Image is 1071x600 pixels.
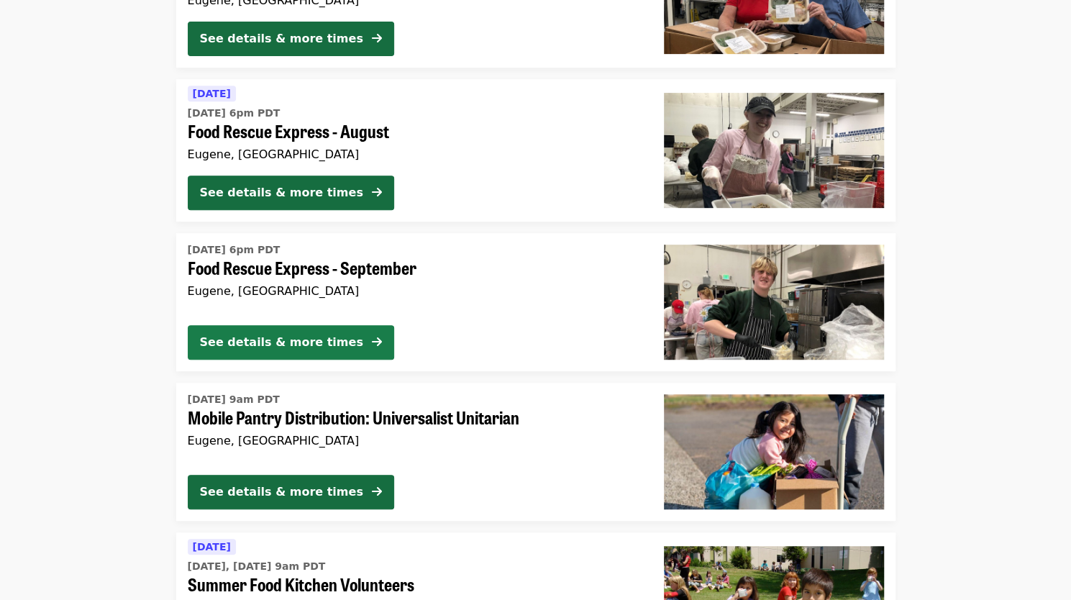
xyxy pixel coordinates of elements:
img: Food Rescue Express - August organized by FOOD For Lane County [664,93,884,208]
button: See details & more times [188,176,394,210]
i: arrow-right icon [372,485,382,499]
i: arrow-right icon [372,32,382,45]
button: See details & more times [188,475,394,509]
i: arrow-right icon [372,186,382,199]
time: [DATE] 6pm PDT [188,106,281,121]
a: See details for "Food Rescue Express - September" [176,233,895,371]
span: Summer Food Kitchen Volunteers [188,574,641,595]
div: See details & more times [200,184,363,201]
div: See details & more times [200,30,363,47]
div: Eugene, [GEOGRAPHIC_DATA] [188,284,641,298]
span: [DATE] [193,88,231,99]
i: arrow-right icon [372,335,382,349]
button: See details & more times [188,22,394,56]
time: [DATE], [DATE] 9am PDT [188,559,326,574]
time: [DATE] 6pm PDT [188,242,281,258]
div: Eugene, [GEOGRAPHIC_DATA] [188,434,641,447]
div: Eugene, [GEOGRAPHIC_DATA] [188,147,641,161]
a: See details for "Mobile Pantry Distribution: Universalist Unitarian" [176,383,895,521]
time: [DATE] 9am PDT [188,392,280,407]
span: Mobile Pantry Distribution: Universalist Unitarian [188,407,641,428]
img: Food Rescue Express - September organized by FOOD For Lane County [664,245,884,360]
span: Food Rescue Express - September [188,258,641,278]
div: See details & more times [200,334,363,351]
span: Food Rescue Express - August [188,121,641,142]
div: See details & more times [200,483,363,501]
img: Mobile Pantry Distribution: Universalist Unitarian organized by FOOD For Lane County [664,394,884,509]
span: [DATE] [193,541,231,553]
a: See details for "Food Rescue Express - August" [176,79,895,222]
button: See details & more times [188,325,394,360]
